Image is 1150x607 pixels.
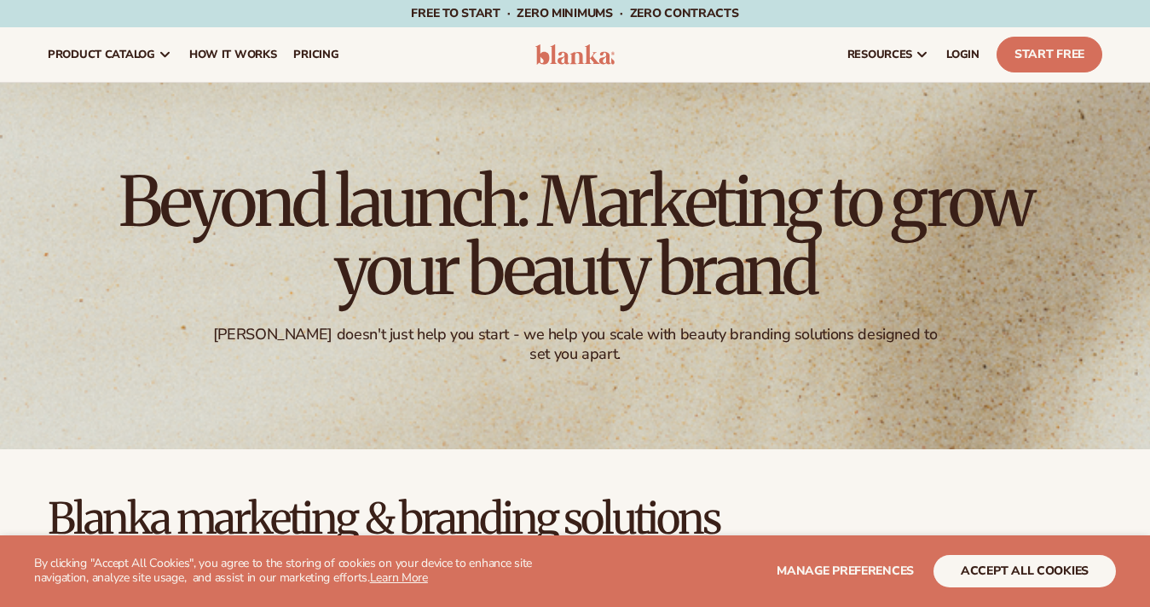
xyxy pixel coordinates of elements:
div: [PERSON_NAME] doesn't just help you start - we help you scale with beauty branding solutions desi... [200,325,949,365]
a: pricing [285,27,347,82]
a: Start Free [997,37,1102,72]
span: pricing [293,48,338,61]
img: logo [535,44,615,65]
a: How It Works [181,27,286,82]
button: accept all cookies [933,555,1116,587]
p: By clicking "Accept All Cookies", you agree to the storing of cookies on your device to enhance s... [34,557,568,586]
button: Manage preferences [777,555,914,587]
span: LOGIN [946,48,980,61]
span: resources [847,48,912,61]
a: LOGIN [938,27,988,82]
span: How It Works [189,48,277,61]
h1: Beyond launch: Marketing to grow your beauty brand [107,168,1044,304]
span: Manage preferences [777,563,914,579]
span: product catalog [48,48,155,61]
span: Free to start · ZERO minimums · ZERO contracts [411,5,738,21]
a: product catalog [39,27,181,82]
a: Learn More [370,569,428,586]
a: resources [839,27,938,82]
